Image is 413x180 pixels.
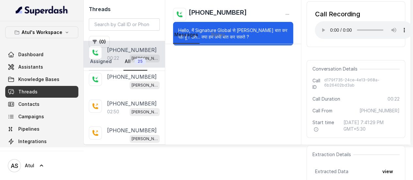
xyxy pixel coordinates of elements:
[324,77,400,90] span: d179f735-24ce-4e13-968a-6b26402bd3ab
[388,96,400,102] span: 00:22
[343,119,400,132] span: [DATE] 7:41:29 PM GMT+5:30
[132,136,158,142] p: [PERSON_NAME] 2
[89,53,160,71] nav: Tabs
[315,21,413,39] audio: Your browser does not support the audio element.
[5,123,78,135] a: Pipelines
[18,113,44,120] span: Campaigns
[18,64,43,70] span: Assistants
[22,28,62,36] p: Atul's Workspace
[107,108,119,115] p: 02:50
[18,138,47,145] span: Integrations
[5,148,78,160] a: API Settings
[359,107,400,114] span: [PHONE_NUMBER]
[312,77,324,90] span: Call ID
[315,168,348,175] span: Extracted Data
[5,86,78,98] a: Threads
[312,151,353,158] span: Extraction Details
[107,100,157,107] p: [PHONE_NUMBER]
[173,26,293,44] nav: Tabs
[5,98,78,110] a: Contacts
[378,166,397,177] button: view
[189,8,247,21] h2: [PHONE_NUMBER]
[107,126,157,134] p: [PHONE_NUMBER]
[18,89,38,95] span: Threads
[210,26,227,44] a: Notes
[315,9,413,19] div: Call Recording
[107,73,157,81] p: [PHONE_NUMBER]
[132,82,158,89] p: [PERSON_NAME] 2
[18,151,47,157] span: API Settings
[312,119,338,132] span: Start time
[5,26,78,38] button: Atul's Workspace
[123,53,147,71] a: All25
[5,74,78,85] a: Knowledge Bases
[132,109,158,115] p: [PERSON_NAME] 2
[5,49,78,60] a: Dashboard
[312,107,332,114] span: Call From
[135,58,146,65] span: 25
[18,101,40,107] span: Contacts
[5,111,78,123] a: Campaigns
[5,136,78,147] a: Integrations
[89,18,160,31] input: Search by Call ID or Phone Number
[312,96,340,102] span: Call Duration
[5,61,78,73] a: Assistants
[18,126,40,132] span: Pipelines
[16,5,68,16] img: light.svg
[173,26,199,44] a: Messages
[18,76,59,83] span: Knowledge Bases
[25,162,34,169] span: Atul
[11,162,18,169] text: AS
[89,36,110,48] button: (0)
[18,51,43,58] span: Dashboard
[5,156,78,175] a: Atul
[89,5,160,13] h2: Threads
[312,66,360,72] span: Conversation Details
[89,53,113,71] a: Assigned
